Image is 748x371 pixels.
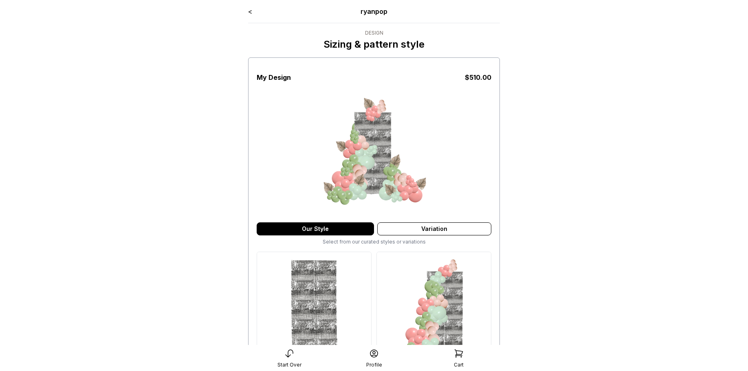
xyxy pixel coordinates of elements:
div: ryanpop [299,7,450,16]
div: Our Style [257,222,374,235]
h3: My Design [257,72,291,82]
div: Design [323,30,425,36]
img: Simple [377,252,491,366]
img: For Hire [257,252,371,366]
a: < [248,7,252,15]
div: Variation [377,222,491,235]
div: Profile [366,362,382,368]
div: $ 510.00 [465,72,491,82]
img: Deluxe with Fans [309,82,439,213]
div: Select from our curated styles or variations [257,239,491,245]
p: Sizing & pattern style [323,38,425,51]
div: Cart [454,362,464,368]
div: Start Over [277,362,301,368]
